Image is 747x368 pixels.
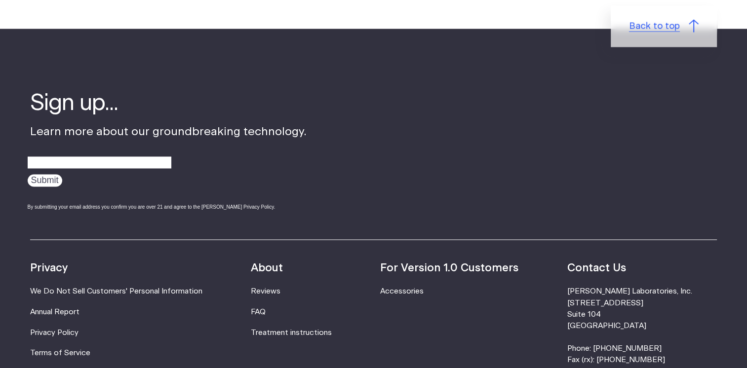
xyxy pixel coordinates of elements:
input: Submit [28,174,62,186]
a: Treatment instructions [251,329,332,336]
a: Annual Report [30,308,79,315]
strong: Contact Us [567,262,626,273]
strong: Privacy [30,262,68,273]
a: Privacy Policy [30,329,79,336]
a: Back to top [611,5,717,47]
div: By submitting your email address you confirm you are over 21 and agree to the [PERSON_NAME] Priva... [28,203,307,211]
strong: About [251,262,283,273]
h4: Sign up... [30,88,307,119]
a: Terms of Service [30,349,90,356]
div: Learn more about our groundbreaking technology. [30,88,307,220]
a: FAQ [251,308,266,315]
a: We Do Not Sell Customers' Personal Information [30,287,202,294]
a: Reviews [251,287,280,294]
span: Back to top [629,19,680,33]
a: Accessories [380,287,424,294]
strong: For Version 1.0 Customers [380,262,518,273]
